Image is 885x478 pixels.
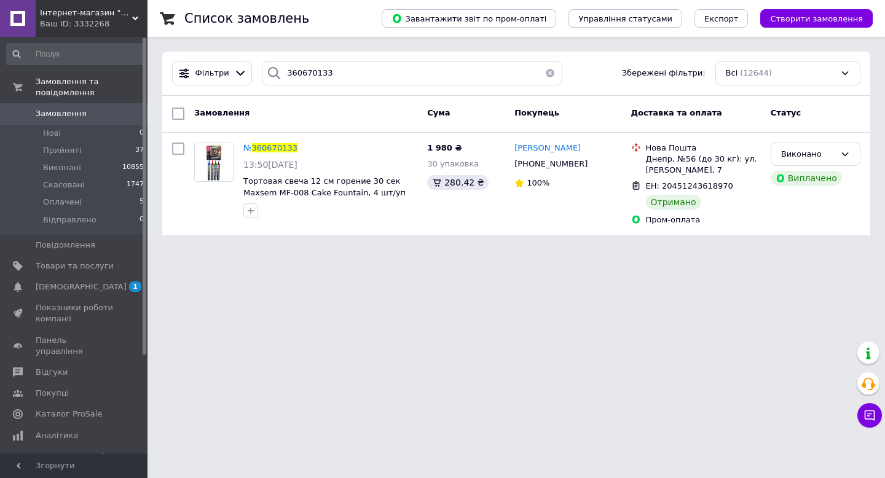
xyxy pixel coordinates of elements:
[43,214,96,225] span: Відправлено
[726,68,738,79] span: Всі
[252,143,297,152] span: 360670133
[578,14,672,23] span: Управління статусами
[36,240,95,251] span: Повідомлення
[514,108,559,117] span: Покупець
[771,171,842,186] div: Виплачено
[36,302,114,324] span: Показники роботи компанії
[43,179,85,190] span: Скасовані
[140,197,144,208] span: 5
[646,154,761,176] div: Днепр, №56 (до 30 кг): ул. [PERSON_NAME], 7
[43,128,61,139] span: Нові
[514,143,581,152] span: [PERSON_NAME]
[646,195,701,210] div: Отримано
[770,14,863,23] span: Створити замовлення
[36,430,78,441] span: Аналітика
[538,61,562,85] button: Очистить
[704,14,739,23] span: Експорт
[36,451,114,473] span: Інструменти веб-майстра та SEO
[646,181,733,190] span: ЕН: 20451243618970
[527,178,549,187] span: 100%
[43,145,81,156] span: Прийняті
[514,159,588,168] span: [PHONE_NUMBER]
[427,108,450,117] span: Cума
[243,160,297,170] span: 13:50[DATE]
[568,9,682,28] button: Управління статусами
[514,143,581,154] a: [PERSON_NAME]
[262,61,562,85] input: Пошук за номером замовлення, ПІБ покупця, номером телефону, Email, номером накладної
[135,145,144,156] span: 37
[36,335,114,357] span: Панель управління
[391,13,546,24] span: Завантажити звіт по пром-оплаті
[194,108,250,117] span: Замовлення
[740,68,772,77] span: (12644)
[43,162,81,173] span: Виконані
[243,143,252,152] span: №
[771,108,801,117] span: Статус
[622,68,706,79] span: Збережені фільтри:
[40,18,147,29] div: Ваш ID: 3332268
[760,9,873,28] button: Створити замовлення
[6,43,145,65] input: Пошук
[140,128,144,139] span: 0
[694,9,749,28] button: Експорт
[122,162,144,173] span: 10855
[243,176,406,197] a: Тортовая свеча 12 см горение 30 сек Maxsem MF-008 Cake Fountain, 4 шт/уп
[857,403,882,428] button: Чат з покупцем
[43,197,82,208] span: Оплачені
[36,281,127,292] span: [DEMOGRAPHIC_DATA]
[36,388,69,399] span: Покупці
[129,281,141,292] span: 1
[36,76,147,98] span: Замовлення та повідомлення
[40,7,132,18] span: Інтернет-магазин "Chika Boom"
[748,14,873,23] a: Створити замовлення
[140,214,144,225] span: 0
[427,143,462,152] span: 1 980 ₴
[195,68,229,79] span: Фільтри
[36,367,68,378] span: Відгуки
[36,409,102,420] span: Каталог ProSale
[781,148,835,161] div: Виконано
[243,143,297,152] a: №360670133
[204,143,224,181] img: Фото товару
[184,11,309,26] h1: Список замовлень
[427,159,479,168] span: 30 упаковка
[646,143,761,154] div: Нова Пошта
[36,108,87,119] span: Замовлення
[127,179,144,190] span: 1747
[646,214,761,225] div: Пром-оплата
[382,9,556,28] button: Завантажити звіт по пром-оплаті
[631,108,722,117] span: Доставка та оплата
[36,261,114,272] span: Товари та послуги
[427,175,489,190] div: 280.42 ₴
[194,143,234,182] a: Фото товару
